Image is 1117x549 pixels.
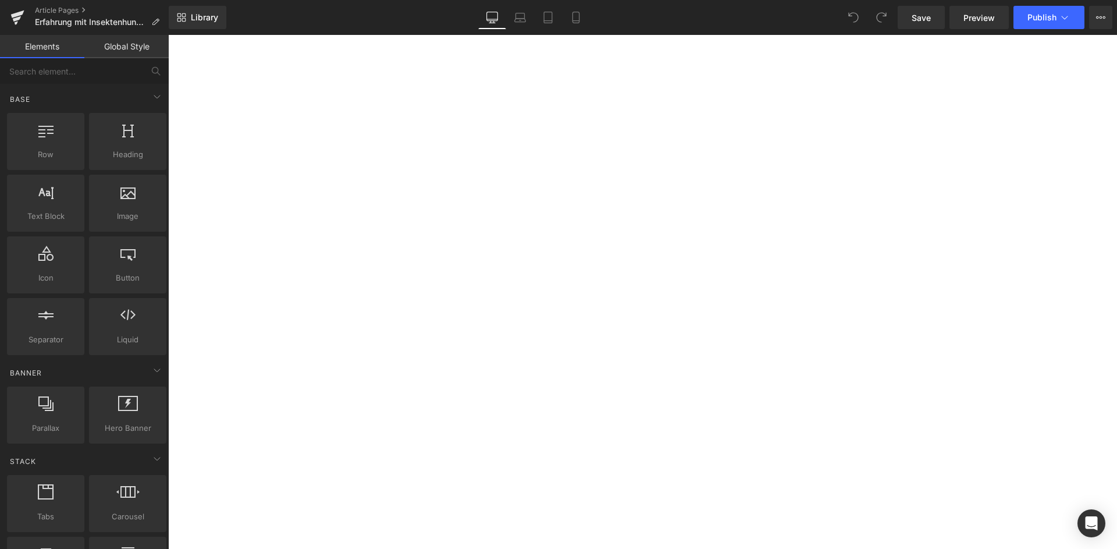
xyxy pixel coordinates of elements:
span: Heading [93,148,163,161]
a: New Library [169,6,226,29]
a: Global Style [84,35,169,58]
span: Erfahrung mit Insektenhundefutter - Top oder Flop? [35,17,147,27]
span: Image [93,210,163,222]
span: Separator [10,334,81,346]
span: Preview [963,12,995,24]
span: Hero Banner [93,422,163,434]
span: Library [191,12,218,23]
span: Row [10,148,81,161]
span: Carousel [93,511,163,523]
a: Mobile [562,6,590,29]
a: Tablet [534,6,562,29]
a: Preview [949,6,1009,29]
div: Open Intercom Messenger [1077,509,1105,537]
a: Laptop [506,6,534,29]
span: Base [9,94,31,105]
span: Button [93,272,163,284]
button: Publish [1013,6,1084,29]
span: Text Block [10,210,81,222]
span: Save [912,12,931,24]
button: More [1089,6,1112,29]
a: Desktop [478,6,506,29]
button: Undo [842,6,865,29]
span: Stack [9,456,37,467]
span: Banner [9,367,43,378]
a: Article Pages [35,6,169,15]
span: Publish [1027,13,1056,22]
button: Redo [870,6,893,29]
span: Parallax [10,422,81,434]
span: Liquid [93,334,163,346]
span: Tabs [10,511,81,523]
span: Icon [10,272,81,284]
